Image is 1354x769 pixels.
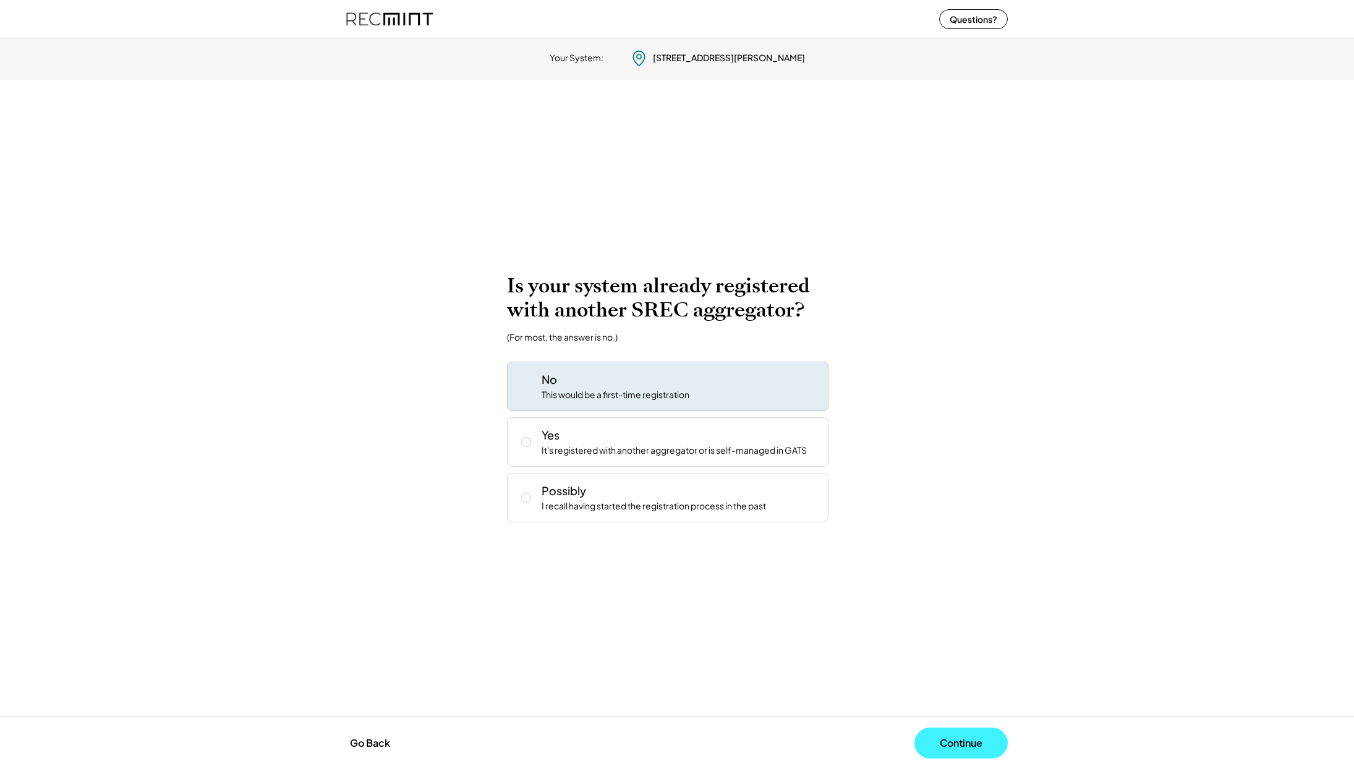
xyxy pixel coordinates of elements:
[542,427,560,443] div: Yes
[507,274,847,322] h2: Is your system already registered with another SREC aggregator?
[542,500,766,512] div: I recall having started the registration process in the past
[507,331,618,342] div: (For most, the answer is no.)
[346,2,433,35] img: recmint-logotype%403x%20%281%29.jpeg
[914,728,1008,758] button: Continue
[550,52,603,64] div: Your System:
[542,389,689,401] div: This would be a first-time registration
[653,52,805,64] div: [STREET_ADDRESS][PERSON_NAME]
[939,9,1008,29] button: Questions?
[542,483,586,498] div: Possibly
[542,372,557,387] div: No
[542,444,807,457] div: It's registered with another aggregator or is self-managed in GATS
[346,729,394,757] button: Go Back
